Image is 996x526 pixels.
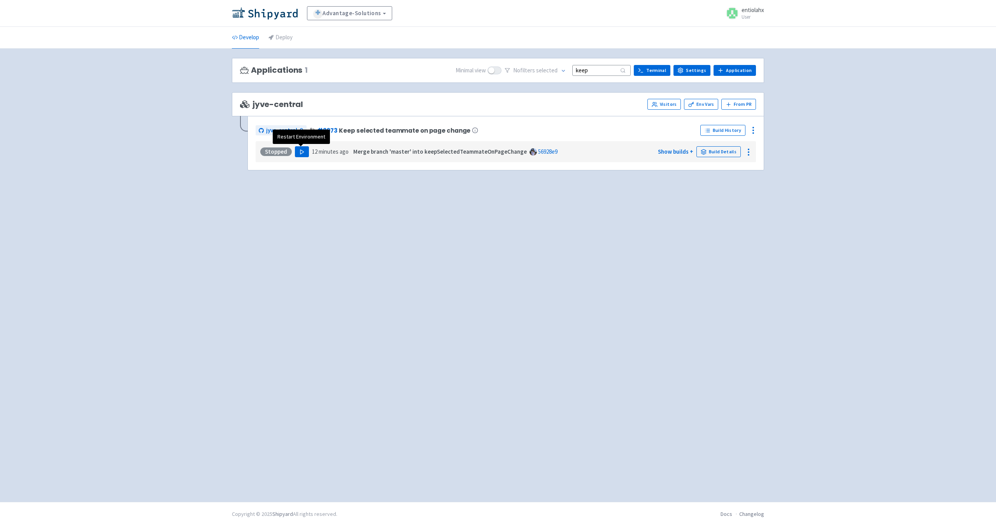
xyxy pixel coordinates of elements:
[232,27,259,49] a: Develop
[312,148,349,155] time: 12 minutes ago
[272,510,293,517] a: Shipyard
[232,7,298,19] img: Shipyard logo
[317,126,337,135] a: #2073
[339,127,470,134] span: Keep selected teammate on page change
[256,125,307,136] a: jyve-central
[684,99,718,110] a: Env Vars
[700,125,745,136] a: Build History
[572,65,631,75] input: Search...
[513,66,558,75] span: No filter s
[232,510,337,518] div: Copyright © 2025 All rights reserved.
[536,67,558,74] span: selected
[295,146,309,157] button: Play
[658,148,693,155] a: Show builds +
[714,65,756,76] a: Application
[307,6,392,20] a: Advantage-Solutions
[260,147,292,156] div: Stopped
[673,65,710,76] a: Settings
[696,146,741,157] a: Build Details
[742,14,764,19] small: User
[721,7,764,19] a: entiolahx User
[266,126,297,135] span: jyve-central
[739,510,764,517] a: Changelog
[456,66,486,75] span: Minimal view
[268,27,293,49] a: Deploy
[240,66,308,75] h3: Applications
[353,148,527,155] strong: Merge branch 'master' into keepSelectedTeammateOnPageChange
[538,148,558,155] a: 56928e9
[742,6,764,14] span: entiolahx
[634,65,670,76] a: Terminal
[647,99,681,110] a: Visitors
[240,100,303,109] span: jyve-central
[305,66,308,75] span: 1
[721,510,732,517] a: Docs
[721,99,756,110] button: From PR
